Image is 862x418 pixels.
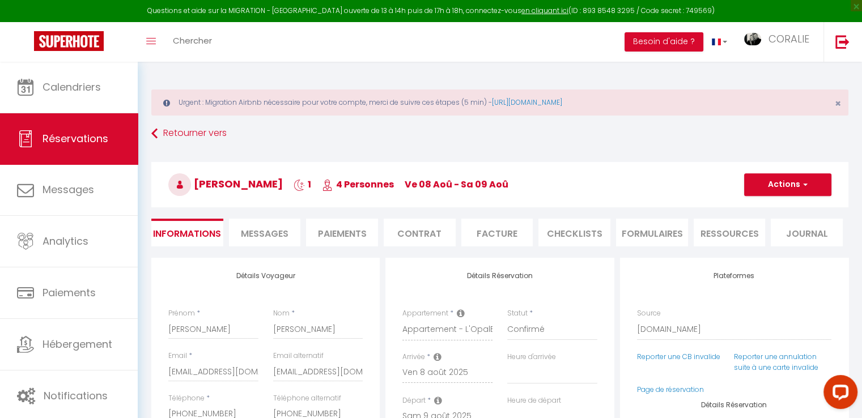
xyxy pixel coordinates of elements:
span: 1 [294,178,311,191]
a: Reporter une CB invalide [637,352,720,361]
img: ... [744,33,761,46]
img: logout [835,35,850,49]
h4: Détails Réservation [402,272,597,280]
label: Email [168,351,187,361]
span: × [835,96,841,110]
a: ... CORALIE [736,22,823,62]
label: Heure d'arrivée [507,352,556,362]
a: en cliquant ici [521,6,568,15]
label: Téléphone alternatif [273,393,341,404]
span: Calendriers [43,80,101,94]
li: Ressources [694,219,766,246]
h4: Détails Réservation [637,401,831,409]
li: Paiements [306,219,378,246]
span: Réservations [43,131,108,146]
li: CHECKLISTS [538,219,610,246]
li: Informations [151,219,223,246]
label: Email alternatif [273,351,324,361]
iframe: LiveChat chat widget [814,370,862,418]
li: Facture [461,219,533,246]
a: [URL][DOMAIN_NAME] [492,97,562,107]
label: Téléphone [168,393,205,404]
label: Départ [402,395,426,406]
img: Super Booking [34,31,104,51]
li: FORMULAIRES [616,219,688,246]
a: Page de réservation [637,385,704,394]
span: ve 08 Aoû - sa 09 Aoû [405,178,508,191]
li: Contrat [384,219,456,246]
label: Source [637,308,661,319]
h4: Détails Voyageur [168,272,363,280]
span: Messages [241,227,288,240]
span: Hébergement [43,337,112,351]
h4: Plateformes [637,272,831,280]
span: Analytics [43,234,88,248]
div: Urgent : Migration Airbnb nécessaire pour votre compte, merci de suivre ces étapes (5 min) - [151,89,848,116]
a: Chercher [164,22,220,62]
label: Heure de départ [507,395,561,406]
a: Retourner vers [151,123,848,144]
label: Appartement [402,308,448,319]
label: Nom [273,308,290,319]
button: Actions [744,173,831,196]
li: Journal [771,219,843,246]
label: Statut [507,308,528,319]
a: Reporter une annulation suite à une carte invalide [734,352,818,372]
span: Notifications [44,389,108,403]
span: Chercher [173,35,212,46]
label: Prénom [168,308,195,319]
span: [PERSON_NAME] [168,177,283,191]
button: Besoin d'aide ? [625,32,703,52]
button: Close [835,99,841,109]
span: Paiements [43,285,96,300]
span: 4 Personnes [322,178,394,191]
label: Arrivée [402,352,425,362]
span: CORALIE [768,32,809,46]
span: Messages [43,182,94,197]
